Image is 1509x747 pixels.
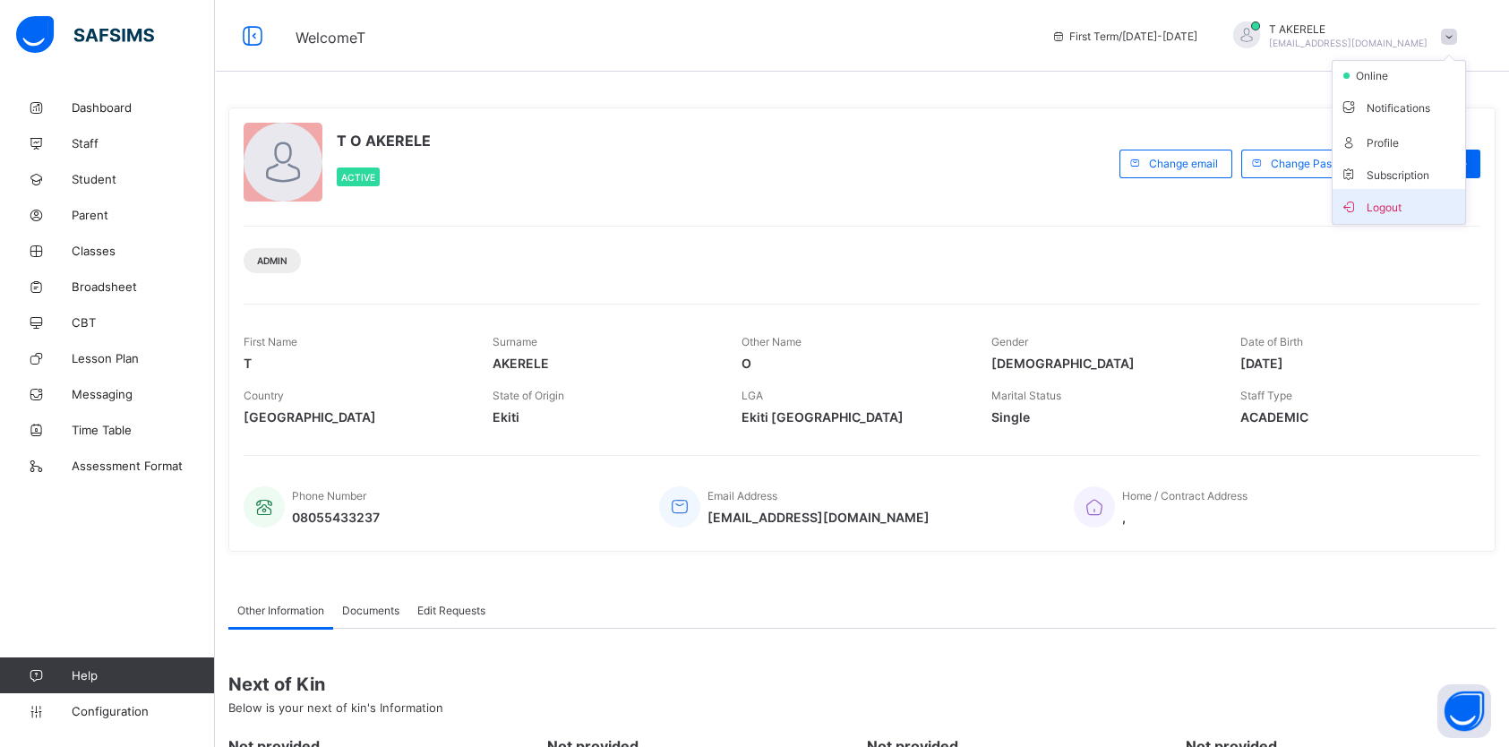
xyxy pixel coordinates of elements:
span: T O AKERELE [337,132,431,150]
span: Student [72,172,215,186]
span: T AKERELE [1269,22,1428,36]
span: CBT [72,315,215,330]
span: Lesson Plan [72,351,215,365]
span: Next of Kin [228,674,1496,695]
span: Parent [72,208,215,222]
span: State of Origin [493,389,564,402]
span: Change email [1149,157,1218,170]
span: AKERELE [493,356,715,371]
span: Surname [493,335,537,348]
span: Date of Birth [1240,335,1303,348]
li: dropdown-list-item-text-4 [1333,124,1465,159]
li: dropdown-list-item-buttom-7 [1333,189,1465,224]
span: O [742,356,964,371]
span: Edit Requests [417,604,485,617]
li: dropdown-list-item-null-6 [1333,159,1465,189]
span: Assessment Format [72,459,215,473]
span: Email Address [707,489,777,502]
span: , [1122,510,1247,525]
span: ACADEMIC [1240,409,1462,425]
span: First Name [244,335,297,348]
img: safsims [16,16,154,54]
span: Admin [257,255,287,266]
span: Phone Number [292,489,366,502]
span: Time Table [72,423,215,437]
span: [EMAIL_ADDRESS][DOMAIN_NAME] [1269,38,1428,48]
span: [DEMOGRAPHIC_DATA] [991,356,1213,371]
span: online [1354,69,1399,82]
span: 08055433237 [292,510,380,525]
span: [GEOGRAPHIC_DATA] [244,409,466,425]
div: TAKERELE [1215,21,1466,51]
button: Open asap [1437,684,1491,738]
span: Below is your next of kin's Information [228,700,443,715]
span: Configuration [72,704,214,718]
span: T [244,356,466,371]
span: Ekiti [GEOGRAPHIC_DATA] [742,409,964,425]
span: Notifications [1340,97,1458,117]
li: dropdown-list-item-null-2 [1333,61,1465,90]
span: Dashboard [72,100,215,115]
span: Staff [72,136,215,150]
span: Change Password [1271,157,1362,170]
span: Single [991,409,1213,425]
span: Other Name [742,335,802,348]
span: Staff Type [1240,389,1292,402]
span: Broadsheet [72,279,215,294]
span: Subscription [1340,168,1429,182]
span: Profile [1340,132,1458,152]
span: Messaging [72,387,215,401]
span: Marital Status [991,389,1061,402]
li: dropdown-list-item-text-3 [1333,90,1465,124]
span: [DATE] [1240,356,1462,371]
span: Home / Contract Address [1122,489,1247,502]
span: Welcome T [296,29,365,47]
span: Active [341,172,375,183]
span: Other Information [237,604,324,617]
span: [EMAIL_ADDRESS][DOMAIN_NAME] [707,510,930,525]
span: Help [72,668,214,683]
span: Country [244,389,284,402]
span: LGA [742,389,763,402]
span: Documents [342,604,399,617]
span: Ekiti [493,409,715,425]
span: Gender [991,335,1028,348]
span: session/term information [1051,30,1197,43]
span: Logout [1340,196,1458,217]
span: Classes [72,244,215,258]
